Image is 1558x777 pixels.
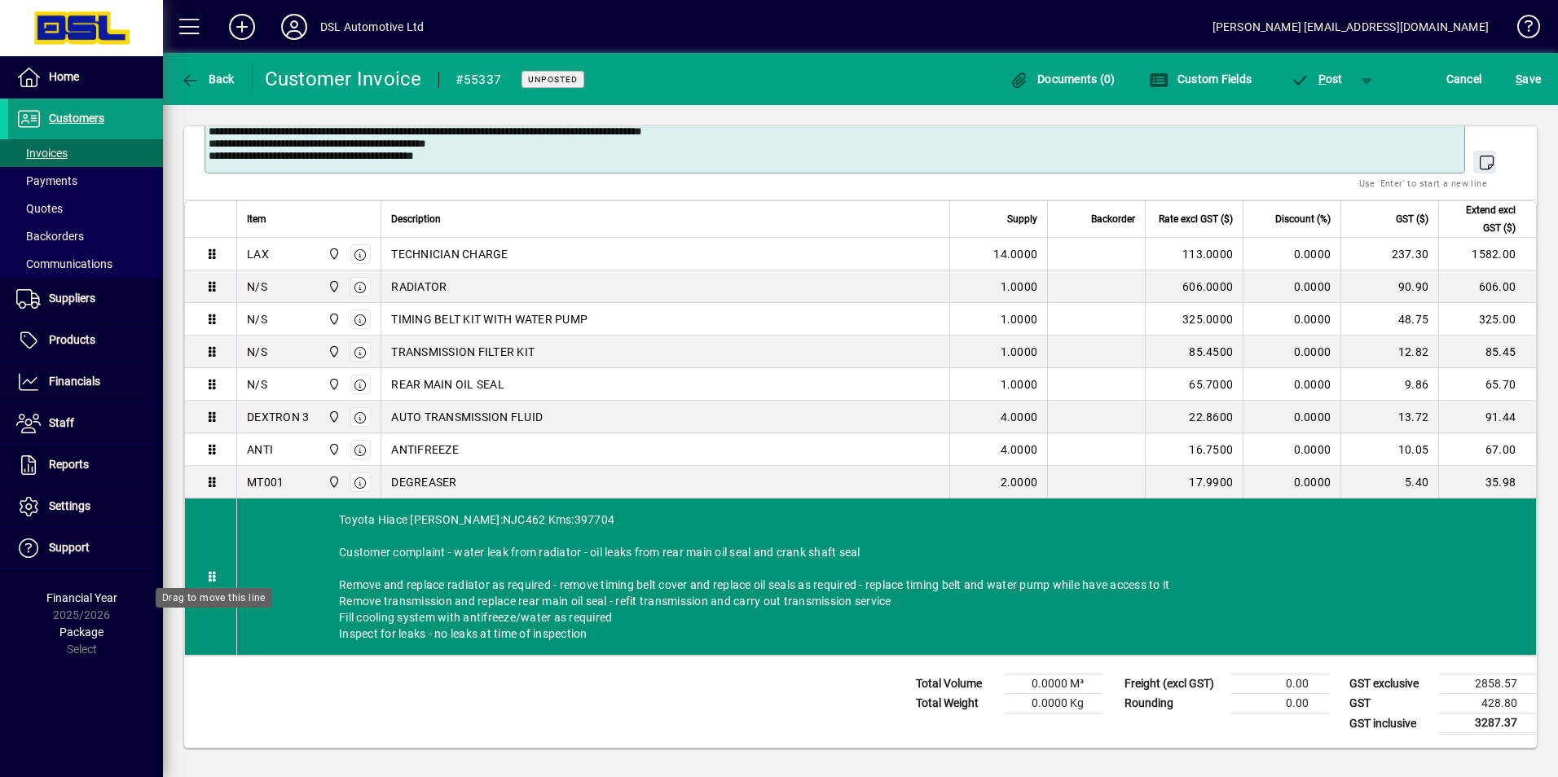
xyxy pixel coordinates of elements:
td: 0.00 [1230,674,1328,694]
span: Products [49,333,95,346]
div: [PERSON_NAME] [EMAIL_ADDRESS][DOMAIN_NAME] [1213,14,1489,40]
button: Add [216,12,268,42]
span: GST ($) [1396,210,1428,228]
td: 13.72 [1340,401,1438,433]
td: Freight (excl GST) [1116,674,1230,694]
td: 0.0000 [1243,238,1340,270]
td: 10.05 [1340,433,1438,466]
div: 325.0000 [1155,311,1233,327]
button: Custom Fields [1145,64,1256,94]
td: 428.80 [1439,694,1537,713]
td: 0.0000 [1243,336,1340,368]
div: Toyota Hiace [PERSON_NAME]:NJC462 Kms:397704 Customer complaint - water leak from radiator - oil ... [237,498,1536,655]
span: Extend excl GST ($) [1449,201,1516,237]
span: S [1516,72,1522,86]
span: ANTIFREEZE [391,441,459,458]
div: 22.8600 [1155,409,1233,425]
span: Financial Year [46,591,117,604]
span: Backorder [1091,210,1135,228]
span: REAR MAIN OIL SEAL [391,376,504,393]
div: 606.0000 [1155,279,1233,295]
a: Knowledge Base [1505,3,1538,56]
td: 0.0000 [1243,401,1340,433]
span: 14.0000 [993,246,1037,262]
span: Support [49,541,90,554]
span: 2.0000 [1001,474,1038,490]
div: Drag to move this line [156,588,272,608]
span: RADIATOR [391,279,447,295]
div: #55337 [456,67,502,93]
span: Financials [49,375,100,388]
a: Products [8,320,163,361]
div: N/S [247,344,267,360]
td: 0.0000 [1243,466,1340,498]
td: 606.00 [1438,270,1536,303]
span: Rate excl GST ($) [1159,210,1233,228]
span: Settings [49,499,90,512]
td: 237.30 [1340,238,1438,270]
button: Post [1282,64,1351,94]
span: Back [180,72,235,86]
span: Central [323,473,342,491]
div: DEXTRON 3 [247,409,309,425]
a: Quotes [8,195,163,222]
td: 85.45 [1438,336,1536,368]
span: TRANSMISSION FILTER KIT [391,344,535,360]
a: Home [8,57,163,98]
span: Description [391,210,441,228]
span: 1.0000 [1001,311,1038,327]
span: 1.0000 [1001,279,1038,295]
td: 35.98 [1438,466,1536,498]
a: Communications [8,250,163,278]
mat-hint: Use 'Enter' to start a new line [1359,173,1487,192]
td: 65.70 [1438,368,1536,401]
span: Central [323,278,342,296]
span: Package [59,626,103,639]
td: 0.0000 [1243,368,1340,401]
td: 0.0000 M³ [1006,674,1103,694]
span: 1.0000 [1001,376,1038,393]
span: P [1318,72,1326,86]
a: Reports [8,445,163,485]
td: Total Weight [908,694,1006,713]
span: Central [323,441,342,459]
span: Custom Fields [1149,72,1252,86]
td: 0.0000 Kg [1006,694,1103,713]
button: Save [1512,64,1545,94]
span: 4.0000 [1001,441,1038,458]
span: Invoices [16,147,68,160]
span: Supply [1007,210,1037,228]
span: TECHNICIAN CHARGE [391,246,508,262]
span: Backorders [16,230,84,243]
div: 16.7500 [1155,441,1233,458]
span: Reports [49,458,89,471]
td: 0.0000 [1243,433,1340,466]
button: Back [176,64,239,94]
a: Support [8,528,163,568]
td: 48.75 [1340,303,1438,336]
span: Central [323,375,342,393]
td: GST [1341,694,1439,713]
span: Communications [16,257,112,270]
td: 3287.37 [1439,713,1537,734]
span: ave [1516,66,1541,92]
td: Rounding [1116,694,1230,713]
span: Cancel [1446,66,1482,92]
td: 90.90 [1340,270,1438,303]
a: Backorders [8,222,163,250]
div: ANTI [247,441,273,458]
span: Documents (0) [1010,72,1116,86]
a: Financials [8,362,163,402]
td: 5.40 [1340,466,1438,498]
td: 12.82 [1340,336,1438,368]
td: 0.00 [1230,694,1328,713]
span: Central [323,310,342,328]
div: 85.4500 [1155,344,1233,360]
span: TIMING BELT KIT WITH WATER PUMP [391,311,588,327]
div: N/S [247,279,267,295]
td: 0.0000 [1243,270,1340,303]
td: 2858.57 [1439,674,1537,694]
span: Central [323,343,342,361]
div: MT001 [247,474,284,490]
app-page-header-button: Back [163,64,253,94]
